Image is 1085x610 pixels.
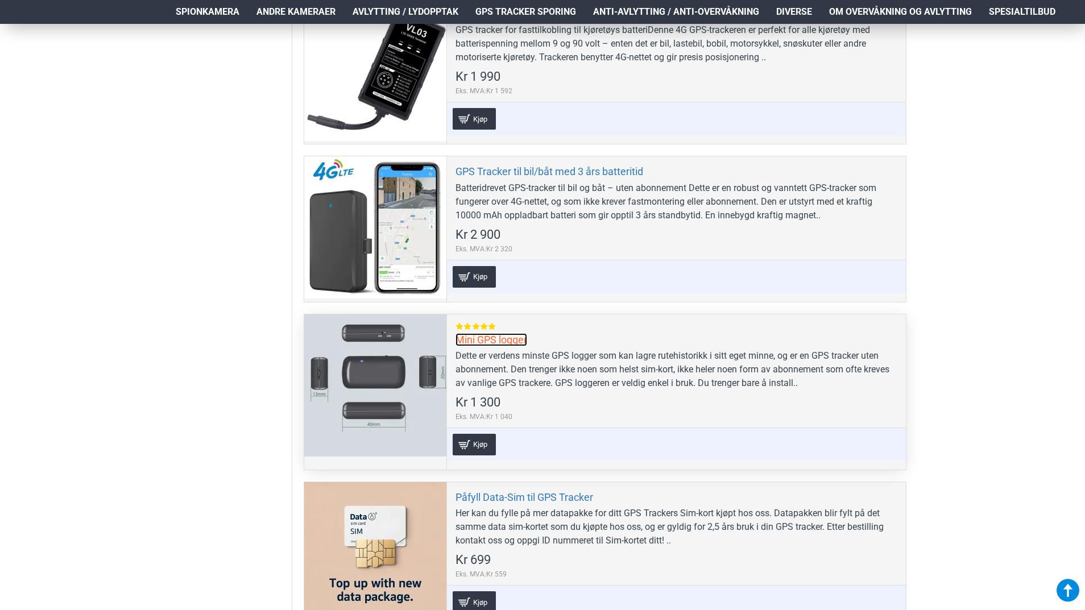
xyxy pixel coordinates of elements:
div: GPS tracker for fasttilkobling til kjøretøys batteriDenne 4G GPS-trackeren er perfekt for alle kj... [455,23,897,64]
div: Dette er verdens minste GPS logger som kan lagre rutehistorikk i sitt eget minne, og er en GPS tr... [455,349,897,390]
a: Påfyll Data-Sim til GPS Tracker [455,491,593,504]
span: Kjøp [470,273,490,280]
span: Kjøp [470,441,490,448]
a: Mini GPS logger [455,333,527,346]
span: Andre kameraer [256,5,336,19]
span: Eks. MVA:Kr 1 040 [455,412,512,422]
span: Kr 2 900 [455,229,500,241]
div: Batteridrevet GPS-tracker til bil og båt – uten abonnement Dette er en robust og vanntett GPS-tra... [455,181,897,222]
a: Mini GPS logger Mini GPS logger [304,314,446,457]
span: Diverse [776,5,812,19]
span: Kr 699 [455,554,491,566]
span: Avlytting / Lydopptak [353,5,458,19]
span: Om overvåkning og avlytting [829,5,972,19]
span: Eks. MVA:Kr 559 [455,569,507,579]
span: GPS Tracker Sporing [475,5,576,19]
a: GPS Tracker til bil/båt med 3 års batteritid GPS Tracker til bil/båt med 3 års batteritid [304,156,446,298]
div: Her kan du fylle på mer datapakke for ditt GPS Trackers Sim-kort kjøpt hos oss. Datapakken blir f... [455,507,897,547]
span: Eks. MVA:Kr 1 592 [455,86,512,96]
span: Spionkamera [176,5,239,19]
span: Kjøp [470,115,490,123]
span: Kr 1 990 [455,70,500,83]
span: Anti-avlytting / Anti-overvåkning [593,5,759,19]
span: Eks. MVA:Kr 2 320 [455,244,512,254]
a: GPS Tracker til bil/båt med 3 års batteritid [455,165,643,178]
span: Kjøp [470,599,490,606]
span: Spesialtilbud [989,5,1055,19]
span: Kr 1 300 [455,396,500,409]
